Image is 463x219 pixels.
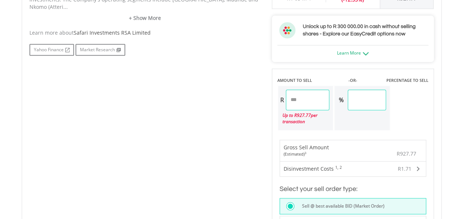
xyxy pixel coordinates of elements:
div: (Estimated) [284,151,329,157]
label: Sell @ best available BID (Market Order) [298,202,385,210]
sup: 3 [305,151,306,155]
label: -OR- [348,77,357,83]
h3: Select your sell order type: [280,184,426,194]
img: ec-flower.svg [279,22,295,38]
div: Learn more about [29,29,261,36]
h3: Unlock up to R 300 000.00 in cash without selling shares - Explore our EasyCredit options now [303,23,427,38]
a: Learn More [337,50,369,56]
a: + Show More [29,14,261,22]
sup: 1, 2 [335,165,342,170]
span: Disinvestment Costs [284,165,334,172]
div: Gross Sell Amount [284,144,329,157]
span: Safari Investments RSA Limited [74,29,151,36]
div: Up to R per transaction [278,110,330,126]
a: Market Research [76,44,125,56]
span: 927.77 [297,112,311,118]
label: PERCENTAGE TO SELL [386,77,428,83]
a: Yahoo Finance [29,44,74,56]
span: R1.71 [398,165,411,172]
div: R [278,90,286,110]
span: R927.77 [397,150,416,157]
label: AMOUNT TO SELL [277,77,312,83]
img: ec-arrow-down.png [363,52,369,55]
div: % [334,90,348,110]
